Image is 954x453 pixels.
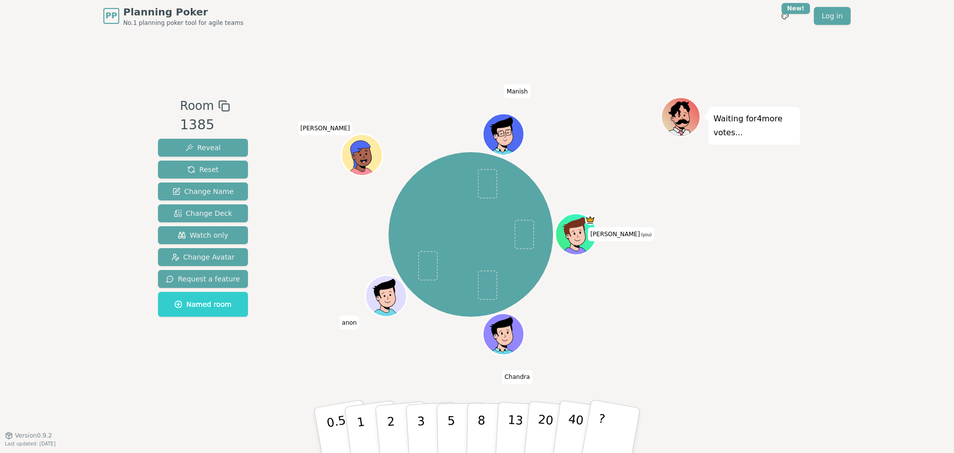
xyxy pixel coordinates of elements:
span: Change Deck [174,208,232,218]
span: Reveal [185,143,221,153]
p: Waiting for 4 more votes... [714,112,795,140]
div: 1385 [180,115,230,135]
span: PP [105,10,117,22]
span: Click to change your name [339,316,359,330]
button: Change Name [158,182,248,200]
button: Reset [158,161,248,179]
button: Version0.9.2 [5,432,52,440]
button: Request a feature [158,270,248,288]
span: Click to change your name [298,121,353,135]
span: Click to change your name [504,85,531,98]
button: Change Deck [158,204,248,222]
span: Change Name [172,186,234,196]
span: Click to change your name [588,227,654,241]
button: Change Avatar [158,248,248,266]
span: Click to change your name [502,370,532,384]
button: Watch only [158,226,248,244]
span: Request a feature [166,274,240,284]
button: Reveal [158,139,248,157]
button: Click to change your avatar [556,215,595,254]
span: Reset [187,165,219,175]
span: Named room [174,299,232,309]
span: Eric is the host [585,215,595,225]
a: Log in [814,7,851,25]
span: (you) [640,233,652,237]
span: Room [180,97,214,115]
span: Watch only [178,230,229,240]
span: No.1 planning poker tool for agile teams [123,19,243,27]
span: Change Avatar [171,252,235,262]
div: New! [782,3,810,14]
button: New! [776,7,794,25]
span: Version 0.9.2 [15,432,52,440]
span: Last updated: [DATE] [5,441,56,447]
span: Planning Poker [123,5,243,19]
button: Named room [158,292,248,317]
a: PPPlanning PokerNo.1 planning poker tool for agile teams [103,5,243,27]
